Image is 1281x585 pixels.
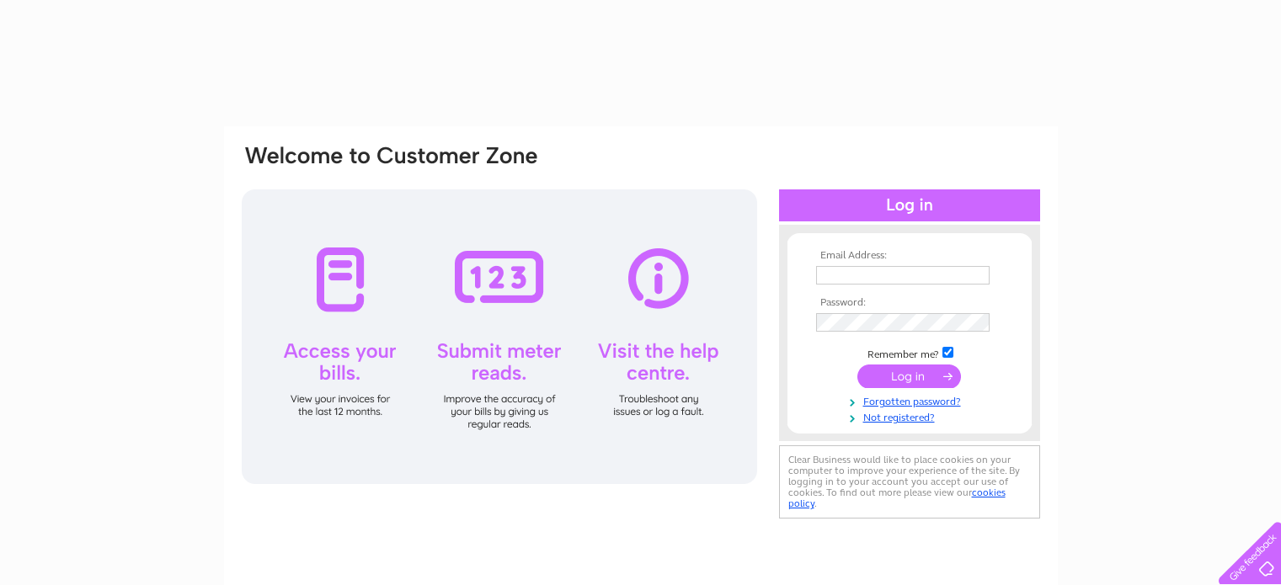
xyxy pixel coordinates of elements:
td: Remember me? [812,344,1007,361]
div: Clear Business would like to place cookies on your computer to improve your experience of the sit... [779,445,1040,519]
input: Submit [857,364,961,388]
a: cookies policy [788,487,1006,509]
a: Not registered? [816,408,1007,424]
th: Password: [812,297,1007,309]
th: Email Address: [812,250,1007,262]
a: Forgotten password? [816,392,1007,408]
